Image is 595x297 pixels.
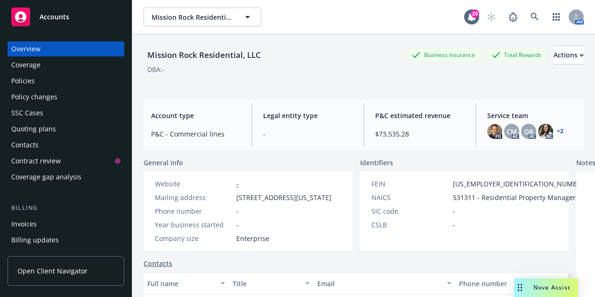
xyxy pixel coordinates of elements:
a: Switch app [547,8,566,26]
a: - [236,179,239,188]
a: SSC Cases [8,105,124,120]
span: - [453,206,455,216]
span: - [236,206,239,216]
div: Full name [147,279,215,289]
span: [STREET_ADDRESS][US_STATE] [236,193,331,202]
button: Actions [554,46,584,64]
a: +2 [557,128,563,134]
a: Policies [8,73,124,88]
span: Mission Rock Residential, LLC [152,12,233,22]
div: Phone number [459,279,509,289]
div: Billing updates [11,233,59,248]
span: 531311 - Residential Property Managers [453,193,579,202]
div: Actions [554,46,584,64]
button: Full name [144,272,229,295]
span: Enterprise [236,233,269,243]
button: Key contact [523,272,569,295]
div: Invoices [11,217,37,232]
div: Policies [11,73,35,88]
a: Contract review [8,153,124,169]
span: - [263,129,352,139]
div: Contacts [11,137,39,153]
span: General info [144,158,183,168]
div: Website [155,179,233,189]
span: P&C - Commercial lines [151,129,240,139]
button: Phone number [455,272,523,295]
div: Quoting plans [11,121,56,136]
a: Invoices [8,217,124,232]
div: SSC Cases [11,105,43,120]
a: Report a Bug [504,8,523,26]
a: Search [525,8,544,26]
div: Company size [155,233,233,243]
span: Open Client Navigator [17,266,88,276]
div: NAICS [371,193,449,202]
span: CM [507,127,517,136]
button: Email [314,272,455,295]
a: Overview [8,41,124,56]
a: Policy changes [8,89,124,104]
button: Nova Assist [514,278,578,297]
a: Contacts [144,258,172,268]
a: Accounts [8,4,124,30]
a: Quoting plans [8,121,124,136]
div: Mailing address [155,193,233,202]
div: Coverage [11,57,40,72]
div: CSLB [371,220,449,230]
div: Phone number [155,206,233,216]
a: Billing updates [8,233,124,248]
img: photo [538,124,553,139]
span: Nova Assist [533,283,571,291]
a: Contacts [8,137,124,153]
span: Accounts [40,13,69,21]
span: DB [524,127,533,136]
div: Billing [8,203,124,213]
div: 20 [471,9,479,18]
span: - [453,220,455,230]
a: Coverage gap analysis [8,169,124,185]
div: Drag to move [514,278,526,297]
div: Mission Rock Residential, LLC [144,49,265,61]
div: Contract review [11,153,61,169]
div: Email [317,279,441,289]
div: Year business started [155,220,233,230]
span: [US_EMPLOYER_IDENTIFICATION_NUMBER] [453,179,587,189]
img: photo [487,124,502,139]
span: Identifiers [360,158,393,168]
span: Legal entity type [263,111,352,120]
div: Business Insurance [407,49,480,61]
div: SIC code [371,206,449,216]
div: Overview [11,41,40,56]
span: Service team [487,111,576,120]
a: Coverage [8,57,124,72]
span: - [236,220,239,230]
div: Coverage gap analysis [11,169,81,185]
span: $73,535.28 [375,129,464,139]
div: FEIN [371,179,449,189]
div: Total Rewards [487,49,546,61]
span: P&C estimated revenue [375,111,464,120]
button: Mission Rock Residential, LLC [144,8,261,26]
div: DBA: - [147,64,165,74]
button: Title [229,272,314,295]
div: Title [233,279,300,289]
span: Account type [151,111,240,120]
a: Start snowing [482,8,501,26]
div: Policy changes [11,89,57,104]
